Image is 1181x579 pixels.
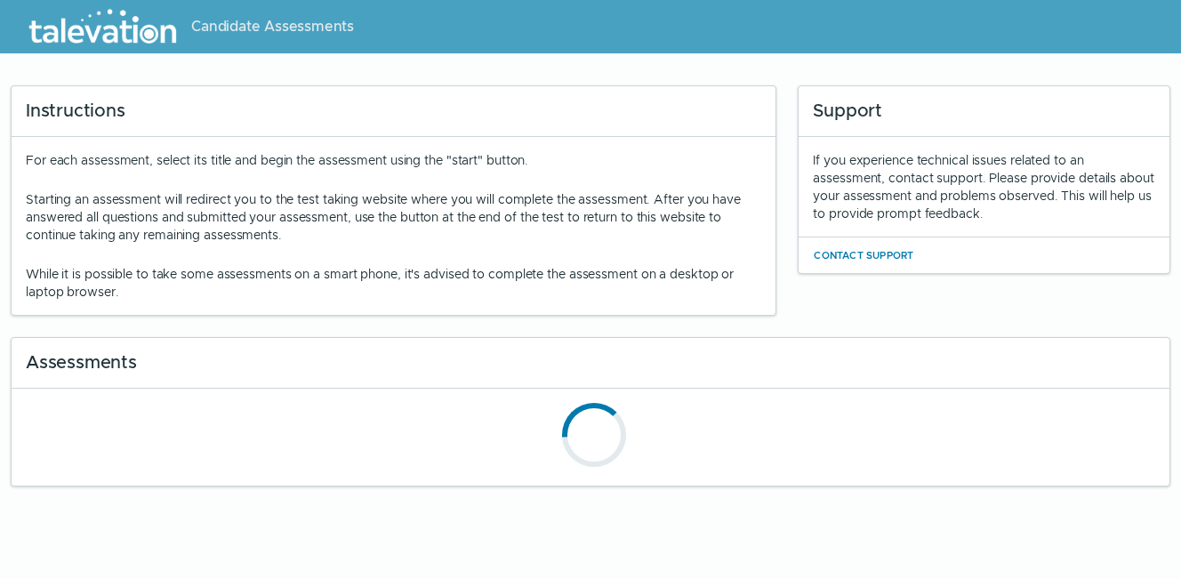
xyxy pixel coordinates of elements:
[26,265,761,301] p: While it is possible to take some assessments on a smart phone, it's advised to complete the asse...
[21,4,184,49] img: Talevation_Logo_Transparent_white.png
[813,151,1155,222] div: If you experience technical issues related to an assessment, contact support. Please provide deta...
[191,16,354,37] span: Candidate Assessments
[12,86,775,137] div: Instructions
[12,338,1169,389] div: Assessments
[26,151,761,301] div: For each assessment, select its title and begin the assessment using the "start" button.
[799,86,1169,137] div: Support
[26,190,761,244] p: Starting an assessment will redirect you to the test taking website where you will complete the a...
[813,245,914,266] button: Contact Support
